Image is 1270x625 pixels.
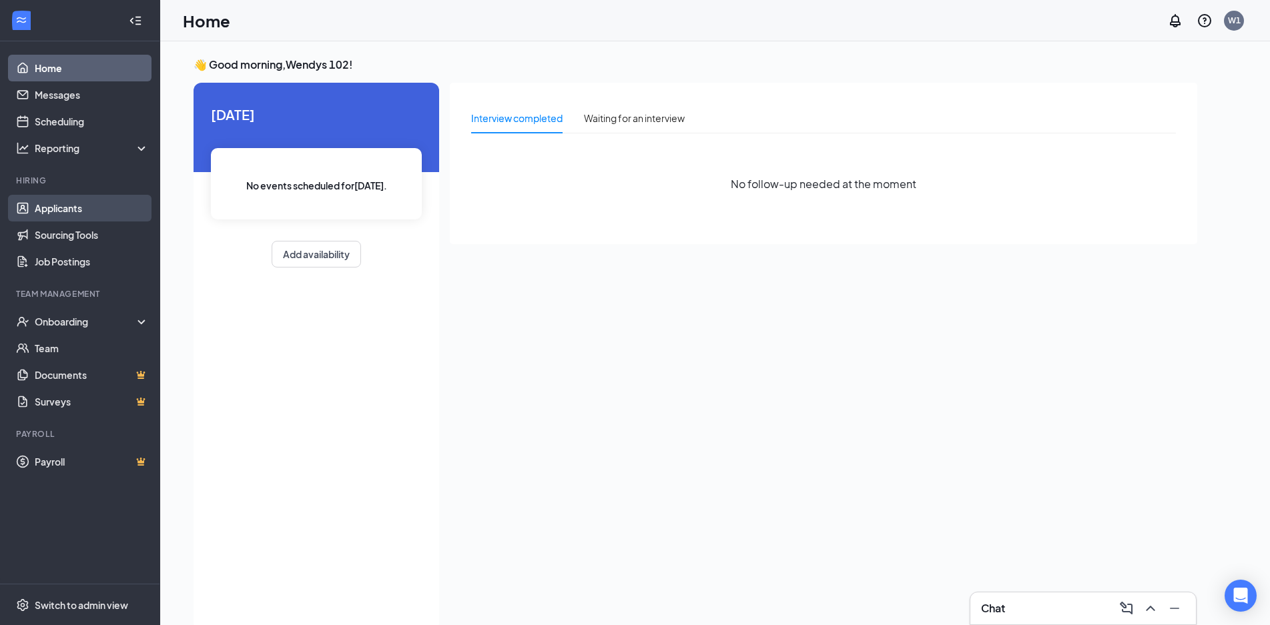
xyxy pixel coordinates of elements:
a: PayrollCrown [35,448,149,475]
svg: WorkstreamLogo [15,13,28,27]
a: Home [35,55,149,81]
div: W1 [1228,15,1241,26]
svg: QuestionInfo [1197,13,1213,29]
h3: 👋 Good morning, Wendys 102 ! [194,57,1197,72]
svg: Notifications [1167,13,1183,29]
button: Add availability [272,241,361,267]
svg: UserCheck [16,315,29,328]
span: [DATE] [211,104,422,125]
div: Hiring [16,175,146,186]
div: Open Intercom Messenger [1225,580,1257,612]
button: ComposeMessage [1116,598,1137,619]
div: Reporting [35,141,149,155]
div: Team Management [16,288,146,299]
a: Job Postings [35,248,149,275]
a: Scheduling [35,108,149,135]
h3: Chat [981,601,1005,616]
div: Interview completed [471,111,563,125]
a: Team [35,335,149,362]
button: Minimize [1164,598,1185,619]
a: Applicants [35,195,149,221]
button: ChevronUp [1140,598,1161,619]
svg: Settings [16,598,29,612]
svg: ChevronUp [1143,600,1159,616]
div: Payroll [16,428,146,440]
svg: Collapse [129,14,142,27]
a: Sourcing Tools [35,221,149,248]
h1: Home [183,9,230,32]
span: No events scheduled for [DATE] . [246,178,387,193]
svg: ComposeMessage [1119,600,1135,616]
span: No follow-up needed at the moment [731,175,916,192]
a: SurveysCrown [35,388,149,415]
a: DocumentsCrown [35,362,149,388]
svg: Analysis [16,141,29,155]
svg: Minimize [1167,600,1183,616]
div: Switch to admin view [35,598,128,612]
a: Messages [35,81,149,108]
div: Onboarding [35,315,137,328]
div: Waiting for an interview [584,111,685,125]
